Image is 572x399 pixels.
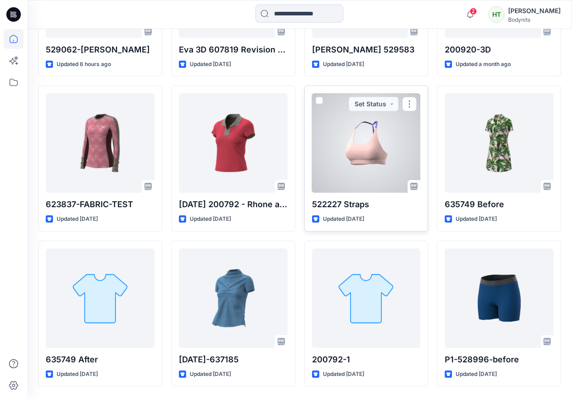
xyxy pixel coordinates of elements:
a: 623837-FABRIC-TEST [46,93,154,193]
p: [DATE] 200792 - Rhone avatar -cui [PERSON_NAME] [179,198,288,211]
p: 522227 Straps [312,198,421,211]
a: 30 June 200792 - Rhone avatar -cui hong [179,93,288,193]
p: [PERSON_NAME] 529583 [312,43,421,56]
span: 2 [470,8,477,15]
a: 522227 Straps [312,93,421,193]
p: Updated [DATE] [57,370,98,379]
div: [PERSON_NAME] [508,5,561,16]
p: Updated [DATE] [323,370,364,379]
a: 200792-1 [312,248,421,348]
a: 27june-637185 [179,248,288,348]
p: 635749 Before [445,198,553,211]
p: Updated [DATE] [190,370,231,379]
p: Updated [DATE] [190,60,231,69]
a: 635749 Before [445,93,553,193]
p: Updated [DATE] [190,214,231,224]
p: Updated a month ago [456,60,511,69]
p: Updated [DATE] [323,214,364,224]
p: P1-528996-before [445,353,553,366]
p: Updated [DATE] [323,60,364,69]
p: Updated [DATE] [57,214,98,224]
p: Eva 3D 607819 Revision check fit pattern [179,43,288,56]
p: Updated 6 hours ago [57,60,111,69]
p: 635749 After [46,353,154,366]
p: Updated [DATE] [456,370,497,379]
p: 200792-1 [312,353,421,366]
a: P1-528996-before [445,248,553,348]
p: 200920-3D [445,43,553,56]
p: [DATE]-637185 [179,353,288,366]
p: 623837-FABRIC-TEST [46,198,154,211]
div: HT [488,6,505,23]
div: Bodynits [508,16,561,23]
p: Updated [DATE] [456,214,497,224]
a: 635749 After [46,248,154,348]
p: 529062-[PERSON_NAME] [46,43,154,56]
